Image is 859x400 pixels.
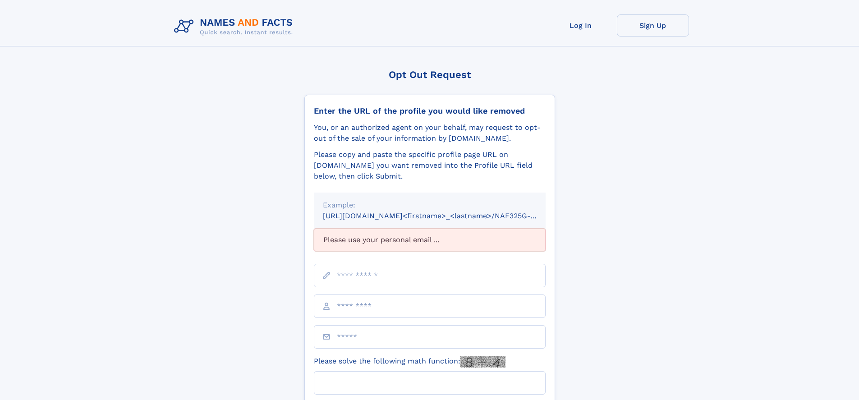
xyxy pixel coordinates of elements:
small: [URL][DOMAIN_NAME]<firstname>_<lastname>/NAF325G-xxxxxxxx [323,211,563,220]
img: Logo Names and Facts [170,14,300,39]
a: Log In [545,14,617,37]
div: You, or an authorized agent on your behalf, may request to opt-out of the sale of your informatio... [314,122,546,144]
label: Please solve the following math function: [314,356,505,368]
a: Sign Up [617,14,689,37]
div: Opt Out Request [304,69,555,80]
div: Enter the URL of the profile you would like removed [314,106,546,116]
div: Example: [323,200,537,211]
div: Please use your personal email ... [314,229,546,251]
div: Please copy and paste the specific profile page URL on [DOMAIN_NAME] you want removed into the Pr... [314,149,546,182]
